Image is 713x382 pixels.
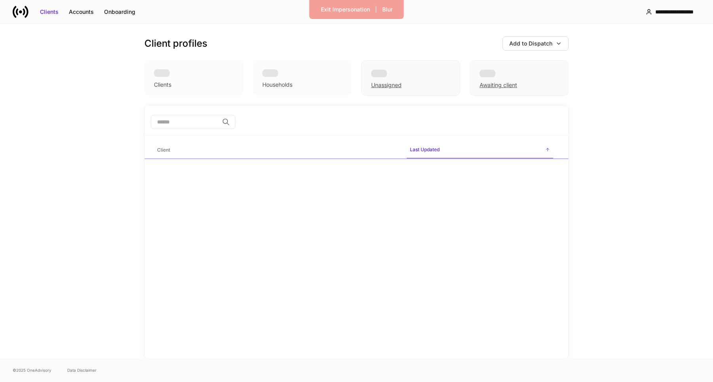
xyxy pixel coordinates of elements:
[154,81,171,89] div: Clients
[40,8,59,16] div: Clients
[13,367,51,373] span: © 2025 OneAdvisory
[382,6,393,13] div: Blur
[144,37,207,50] h3: Client profiles
[154,142,400,158] span: Client
[157,146,170,154] h6: Client
[262,81,292,89] div: Households
[407,142,553,159] span: Last Updated
[69,8,94,16] div: Accounts
[361,60,460,96] div: Unassigned
[35,6,64,18] button: Clients
[410,146,440,153] h6: Last Updated
[377,3,398,16] button: Blur
[371,81,402,89] div: Unassigned
[321,6,370,13] div: Exit Impersonation
[470,60,569,96] div: Awaiting client
[503,36,569,51] button: Add to Dispatch
[509,40,552,48] div: Add to Dispatch
[64,6,99,18] button: Accounts
[67,367,97,373] a: Data Disclaimer
[104,8,135,16] div: Onboarding
[99,6,140,18] button: Onboarding
[480,81,517,89] div: Awaiting client
[316,3,375,16] button: Exit Impersonation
